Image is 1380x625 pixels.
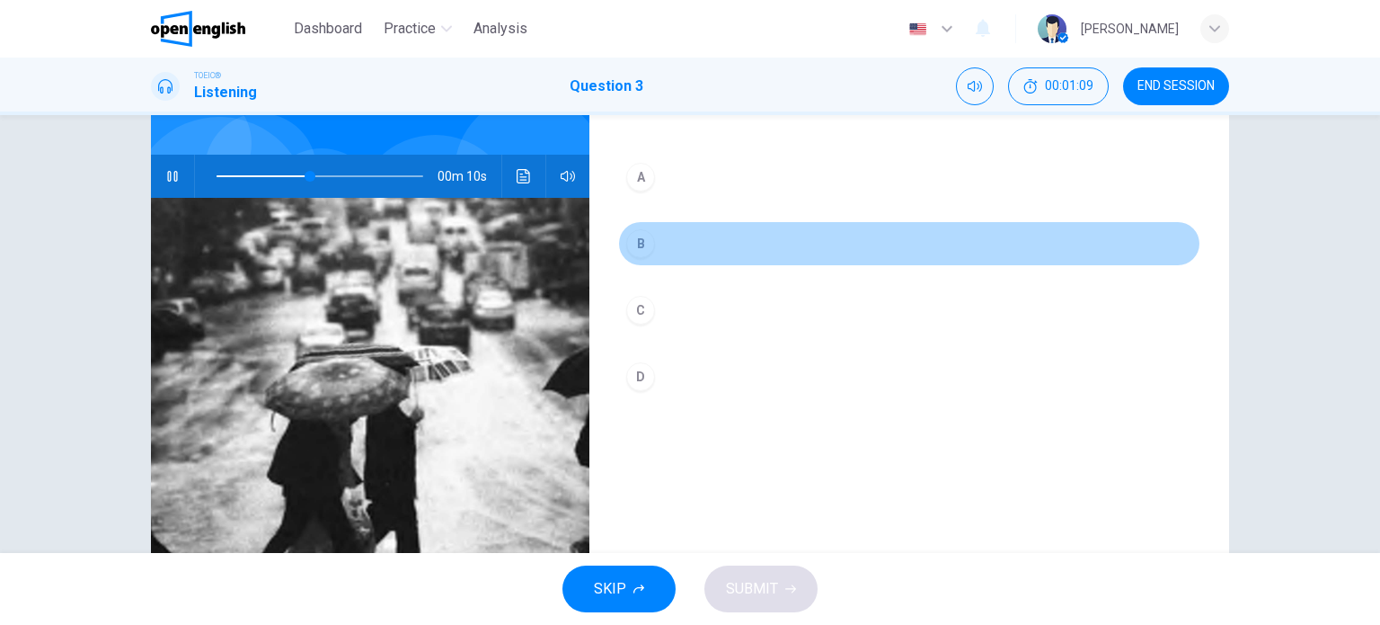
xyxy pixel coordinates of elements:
[626,163,655,192] div: A
[618,155,1200,200] button: A
[1008,67,1109,105] button: 00:01:09
[626,229,655,258] div: B
[194,82,257,103] h1: Listening
[618,221,1200,266] button: B
[151,11,287,47] a: OpenEnglish logo
[1045,79,1093,94] span: 00:01:09
[626,296,655,325] div: C
[618,354,1200,399] button: D
[1081,18,1179,40] div: [PERSON_NAME]
[384,18,436,40] span: Practice
[1137,79,1215,94] span: END SESSION
[287,13,369,45] button: Dashboard
[907,22,929,36] img: en
[473,18,527,40] span: Analysis
[594,576,626,602] span: SKIP
[626,362,655,391] div: D
[618,288,1200,333] button: C
[438,155,501,198] span: 00m 10s
[194,69,221,82] span: TOEIC®
[151,11,245,47] img: OpenEnglish logo
[562,566,676,612] button: SKIP
[509,155,538,198] button: Click to see the audio transcription
[1123,67,1229,105] button: END SESSION
[376,13,459,45] button: Practice
[466,13,535,45] button: Analysis
[1038,14,1066,43] img: Profile picture
[956,67,994,105] div: Mute
[1008,67,1109,105] div: Hide
[294,18,362,40] span: Dashboard
[570,76,643,97] h1: Question 3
